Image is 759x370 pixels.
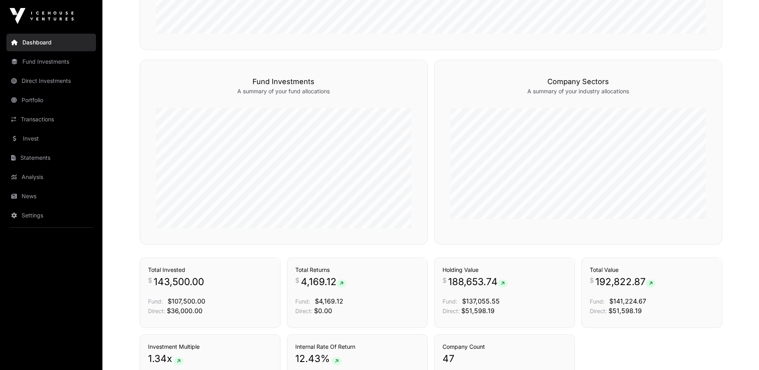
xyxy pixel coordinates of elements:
span: % [320,352,330,365]
h3: Company Sectors [451,76,706,87]
h3: Investment Multiple [148,343,272,351]
img: Icehouse Ventures Logo [10,8,74,24]
h3: Total Invested [148,266,272,274]
p: A summary of your industry allocations [451,87,706,95]
h3: Total Value [590,266,714,274]
span: $ [295,275,299,285]
span: Fund: [443,298,457,305]
p: A summary of your fund allocations [156,87,411,95]
span: Fund: [295,298,310,305]
iframe: Chat Widget [719,332,759,370]
span: $ [443,275,447,285]
span: 143,500.00 [154,275,204,288]
span: Direct: [295,308,312,314]
span: 4,169.12 [301,275,346,288]
span: Direct: [148,308,165,314]
span: $0.00 [314,307,332,315]
span: $36,000.00 [167,307,202,315]
span: 188,653.74 [448,275,508,288]
a: Analysis [6,168,96,186]
span: Direct: [443,308,460,314]
a: Transactions [6,111,96,128]
span: $137,055.55 [462,297,500,305]
span: Direct: [590,308,607,314]
span: $ [590,275,594,285]
a: Portfolio [6,91,96,109]
span: 12.43 [295,352,320,365]
span: Fund: [590,298,605,305]
span: $51,598.19 [461,307,495,315]
h3: Company Count [443,343,567,351]
span: Fund: [148,298,163,305]
span: $107,500.00 [168,297,205,305]
span: $ [148,275,152,285]
span: $51,598.19 [609,307,642,315]
span: 192,822.87 [595,275,656,288]
a: Dashboard [6,34,96,51]
a: Statements [6,149,96,167]
a: Invest [6,130,96,147]
h3: Internal Rate Of Return [295,343,419,351]
span: 47 [443,352,455,365]
a: News [6,187,96,205]
h3: Fund Investments [156,76,411,87]
span: $141,224.67 [609,297,646,305]
span: 1.34 [148,352,167,365]
span: $4,169.12 [315,297,343,305]
span: x [167,352,172,365]
h3: Holding Value [443,266,567,274]
a: Direct Investments [6,72,96,90]
a: Settings [6,207,96,224]
h3: Total Returns [295,266,419,274]
a: Fund Investments [6,53,96,70]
